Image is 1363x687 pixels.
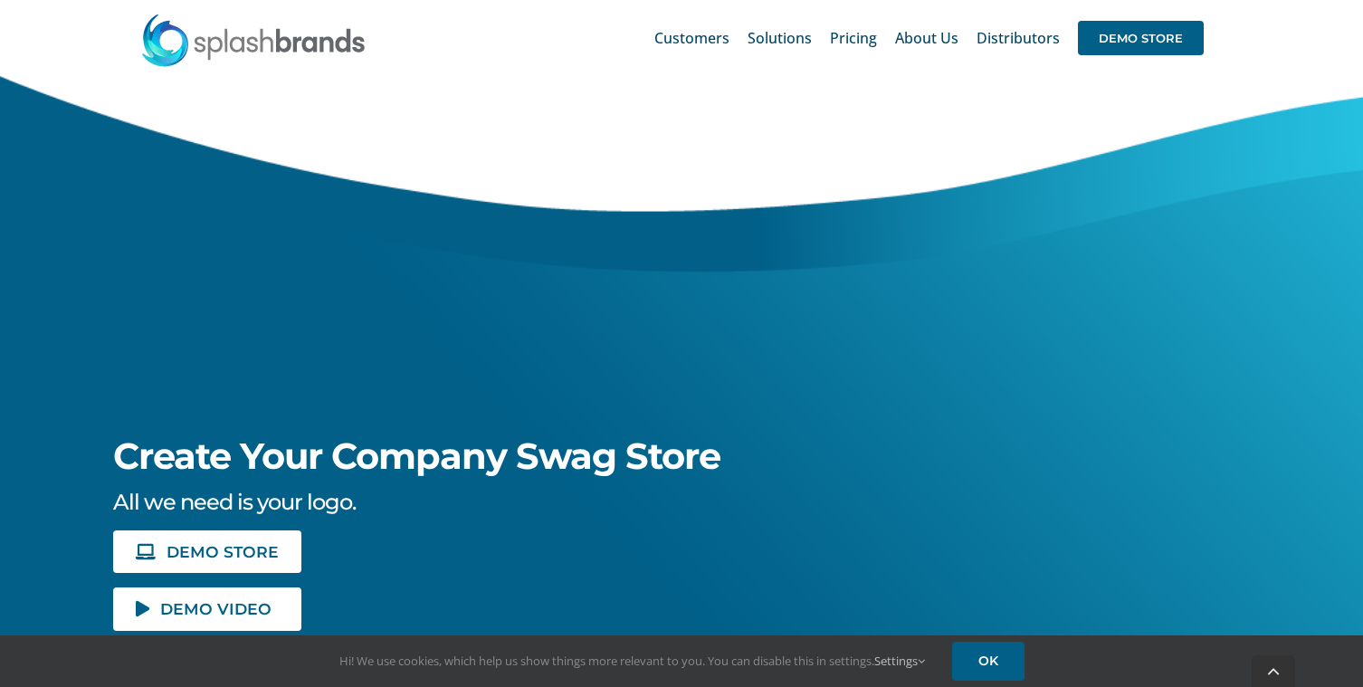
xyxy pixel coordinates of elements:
[1078,21,1204,55] span: DEMO STORE
[167,544,279,559] span: DEMO STORE
[654,9,1204,67] nav: Main Menu Sticky
[977,31,1060,45] span: Distributors
[140,13,367,67] img: SplashBrands.com Logo
[748,31,812,45] span: Solutions
[895,31,958,45] span: About Us
[874,653,925,669] a: Settings
[113,434,720,478] span: Create Your Company Swag Store
[952,642,1025,681] a: OK
[113,530,301,573] a: DEMO STORE
[339,653,925,669] span: Hi! We use cookies, which help us show things more relevant to you. You can disable this in setti...
[977,9,1060,67] a: Distributors
[1078,9,1204,67] a: DEMO STORE
[160,601,272,616] span: DEMO VIDEO
[830,9,877,67] a: Pricing
[654,9,729,67] a: Customers
[830,31,877,45] span: Pricing
[654,31,729,45] span: Customers
[113,489,356,515] span: All we need is your logo.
